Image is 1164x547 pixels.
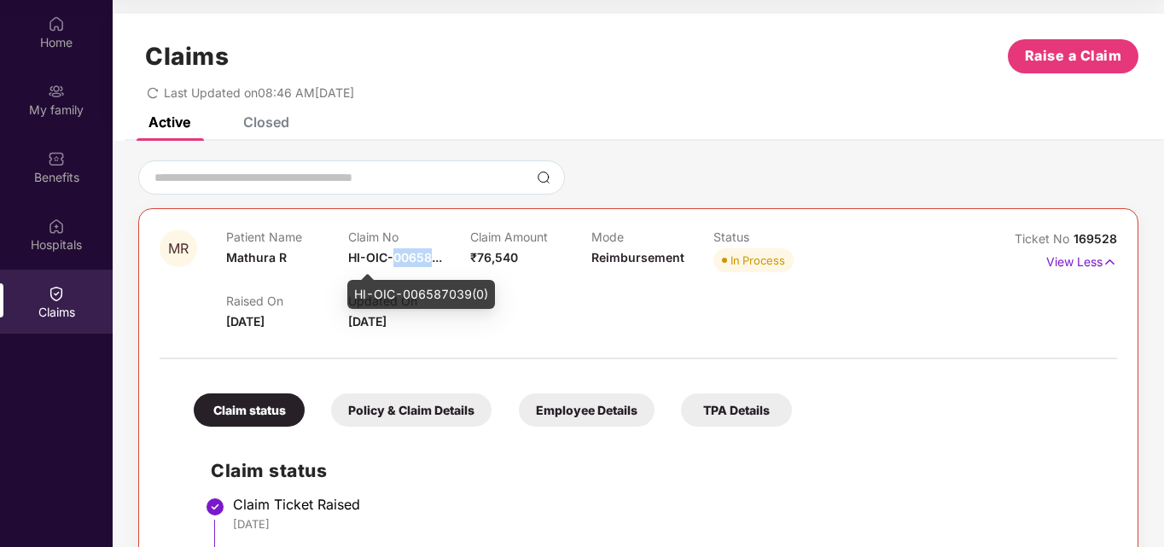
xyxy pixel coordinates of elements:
[164,85,354,100] span: Last Updated on 08:46 AM[DATE]
[147,85,159,100] span: redo
[226,250,287,265] span: Mathura R
[730,252,785,269] div: In Process
[233,496,1100,513] div: Claim Ticket Raised
[681,393,792,427] div: TPA Details
[145,42,229,71] h1: Claims
[591,230,713,244] p: Mode
[348,314,387,329] span: [DATE]
[348,250,442,265] span: HI-OIC-00658...
[591,250,684,265] span: Reimbursement
[348,230,470,244] p: Claim No
[233,516,1100,532] div: [DATE]
[168,241,189,256] span: MR
[48,285,65,302] img: svg+xml;base64,PHN2ZyBpZD0iQ2xhaW0iIHhtbG5zPSJodHRwOi8vd3d3LnczLm9yZy8yMDAwL3N2ZyIgd2lkdGg9IjIwIi...
[347,280,495,309] div: HI-OIC-006587039(0)
[226,230,348,244] p: Patient Name
[1025,45,1122,67] span: Raise a Claim
[1074,231,1117,246] span: 169528
[48,218,65,235] img: svg+xml;base64,PHN2ZyBpZD0iSG9zcGl0YWxzIiB4bWxucz0iaHR0cDovL3d3dy53My5vcmcvMjAwMC9zdmciIHdpZHRoPS...
[48,83,65,100] img: svg+xml;base64,PHN2ZyB3aWR0aD0iMjAiIGhlaWdodD0iMjAiIHZpZXdCb3g9IjAgMCAyMCAyMCIgZmlsbD0ibm9uZSIgeG...
[194,393,305,427] div: Claim status
[211,457,1100,485] h2: Claim status
[148,113,190,131] div: Active
[205,497,225,517] img: svg+xml;base64,PHN2ZyBpZD0iU3RlcC1Eb25lLTMyeDMyIiB4bWxucz0iaHR0cDovL3d3dy53My5vcmcvMjAwMC9zdmciIH...
[1015,231,1074,246] span: Ticket No
[713,230,835,244] p: Status
[243,113,289,131] div: Closed
[519,393,655,427] div: Employee Details
[1046,248,1117,271] p: View Less
[226,314,265,329] span: [DATE]
[331,393,492,427] div: Policy & Claim Details
[470,230,592,244] p: Claim Amount
[1103,253,1117,271] img: svg+xml;base64,PHN2ZyB4bWxucz0iaHR0cDovL3d3dy53My5vcmcvMjAwMC9zdmciIHdpZHRoPSIxNyIgaGVpZ2h0PSIxNy...
[48,15,65,32] img: svg+xml;base64,PHN2ZyBpZD0iSG9tZSIgeG1sbnM9Imh0dHA6Ly93d3cudzMub3JnLzIwMDAvc3ZnIiB3aWR0aD0iMjAiIG...
[1008,39,1138,73] button: Raise a Claim
[470,250,518,265] span: ₹76,540
[537,171,550,184] img: svg+xml;base64,PHN2ZyBpZD0iU2VhcmNoLTMyeDMyIiB4bWxucz0iaHR0cDovL3d3dy53My5vcmcvMjAwMC9zdmciIHdpZH...
[48,150,65,167] img: svg+xml;base64,PHN2ZyBpZD0iQmVuZWZpdHMiIHhtbG5zPSJodHRwOi8vd3d3LnczLm9yZy8yMDAwL3N2ZyIgd2lkdGg9Ij...
[226,294,348,308] p: Raised On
